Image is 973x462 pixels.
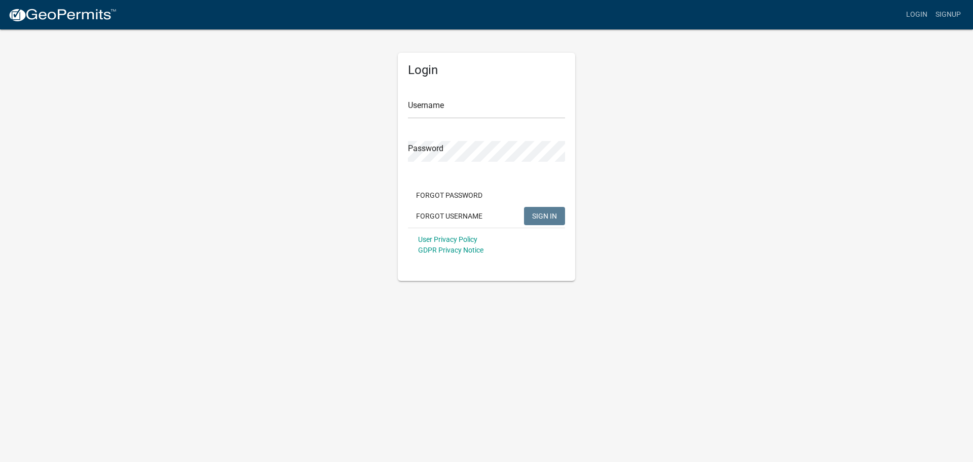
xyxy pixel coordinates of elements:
a: Login [902,5,931,24]
a: GDPR Privacy Notice [418,246,483,254]
span: SIGN IN [532,211,557,220]
h5: Login [408,63,565,78]
button: SIGN IN [524,207,565,225]
a: Signup [931,5,965,24]
a: User Privacy Policy [418,235,477,243]
button: Forgot Username [408,207,491,225]
button: Forgot Password [408,186,491,204]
